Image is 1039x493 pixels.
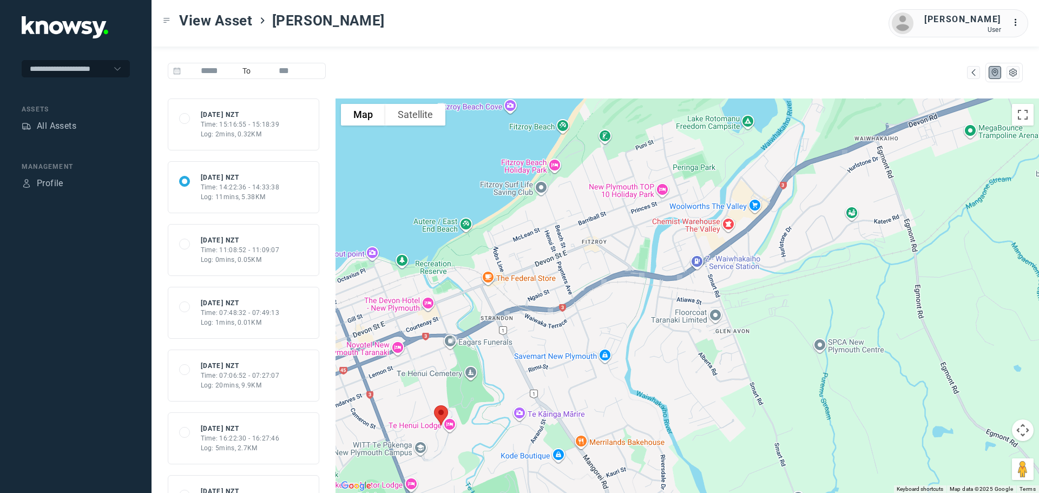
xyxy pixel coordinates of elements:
[201,235,280,245] div: [DATE] NZT
[163,17,170,24] div: Toggle Menu
[924,13,1001,26] div: [PERSON_NAME]
[1012,458,1034,480] button: Drag Pegman onto the map to open Street View
[1008,68,1018,77] div: List
[338,479,374,493] img: Google
[969,68,978,77] div: Map
[201,371,280,380] div: Time: 07:06:52 - 07:27:07
[22,121,31,131] div: Assets
[258,16,267,25] div: >
[1012,16,1025,29] div: :
[892,12,913,34] img: avatar.png
[201,298,280,308] div: [DATE] NZT
[990,68,1000,77] div: Map
[1020,486,1036,492] a: Terms (opens in new tab)
[924,26,1001,34] div: User
[1012,16,1025,31] div: :
[950,486,1013,492] span: Map data ©2025 Google
[238,63,255,79] span: To
[201,308,280,318] div: Time: 07:48:32 - 07:49:13
[1012,419,1034,441] button: Map camera controls
[22,104,130,114] div: Assets
[341,104,385,126] button: Show street map
[201,443,280,453] div: Log: 5mins, 2.7KM
[338,479,374,493] a: Open this area in Google Maps (opens a new window)
[201,129,280,139] div: Log: 2mins, 0.32KM
[201,255,280,265] div: Log: 0mins, 0.05KM
[201,380,280,390] div: Log: 20mins, 9.9KM
[201,245,280,255] div: Time: 11:08:52 - 11:09:07
[22,120,76,133] a: AssetsAll Assets
[201,361,280,371] div: [DATE] NZT
[1012,104,1034,126] button: Toggle fullscreen view
[201,318,280,327] div: Log: 1mins, 0.01KM
[201,192,280,202] div: Log: 11mins, 5.38KM
[201,120,280,129] div: Time: 15:16:55 - 15:18:39
[201,173,280,182] div: [DATE] NZT
[37,177,63,190] div: Profile
[22,179,31,188] div: Profile
[22,177,63,190] a: ProfileProfile
[201,424,280,433] div: [DATE] NZT
[201,182,280,192] div: Time: 14:22:36 - 14:33:38
[201,433,280,443] div: Time: 16:22:30 - 16:27:46
[179,11,253,30] span: View Asset
[22,16,108,38] img: Application Logo
[37,120,76,133] div: All Assets
[22,162,130,172] div: Management
[272,11,385,30] span: [PERSON_NAME]
[385,104,445,126] button: Show satellite imagery
[1012,18,1023,27] tspan: ...
[897,485,943,493] button: Keyboard shortcuts
[201,110,280,120] div: [DATE] NZT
